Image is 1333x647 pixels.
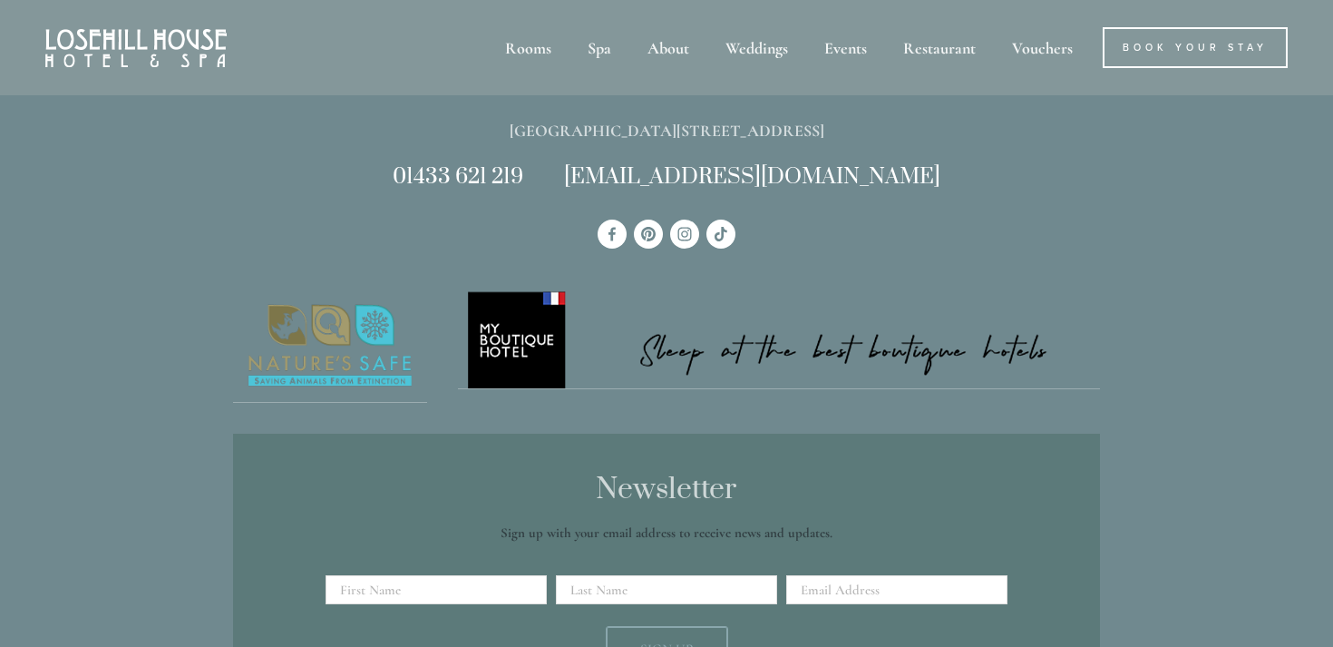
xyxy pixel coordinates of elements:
[887,27,992,68] div: Restaurant
[332,474,1001,506] h2: Newsletter
[45,29,227,67] img: Losehill House
[571,27,628,68] div: Spa
[786,575,1007,604] input: Email Address
[996,27,1089,68] a: Vouchers
[458,289,1101,390] a: My Boutique Hotel - Logo
[634,220,663,249] a: Pinterest
[556,575,777,604] input: Last Name
[332,522,1001,544] p: Sign up with your email address to receive news and updates.
[598,220,627,249] a: Losehill House Hotel & Spa
[393,163,523,191] a: 01433 621 219
[233,117,1100,145] p: [GEOGRAPHIC_DATA][STREET_ADDRESS]
[709,27,804,68] div: Weddings
[326,575,547,604] input: First Name
[1103,27,1288,68] a: Book Your Stay
[631,27,705,68] div: About
[670,220,699,249] a: Instagram
[489,27,568,68] div: Rooms
[564,163,940,191] a: [EMAIL_ADDRESS][DOMAIN_NAME]
[233,289,427,404] a: Nature's Safe - Logo
[458,289,1101,389] img: My Boutique Hotel - Logo
[706,220,735,249] a: TikTok
[808,27,883,68] div: Events
[233,289,427,403] img: Nature's Safe - Logo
